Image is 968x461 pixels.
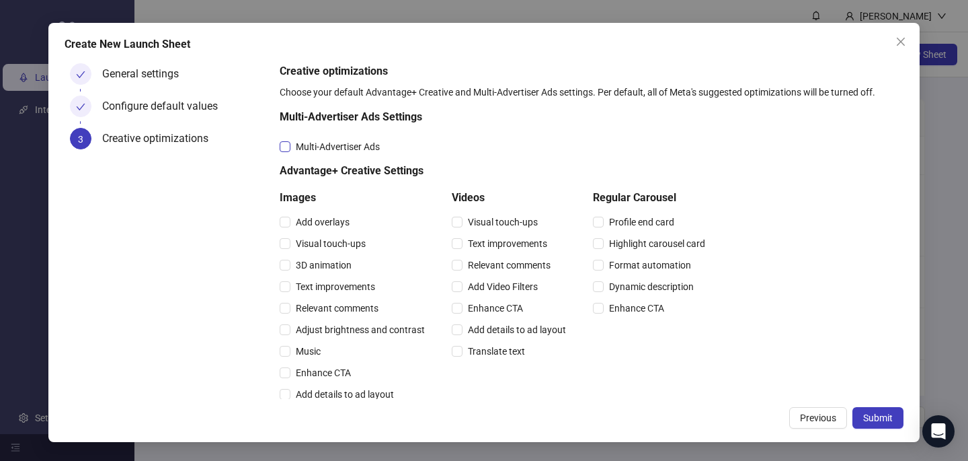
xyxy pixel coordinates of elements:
[65,36,903,52] div: Create New Launch Sheet
[280,190,430,206] h5: Images
[852,407,903,429] button: Submit
[290,236,371,251] span: Visual touch-ups
[280,163,711,179] h5: Advantage+ Creative Settings
[462,301,528,316] span: Enhance CTA
[102,96,229,117] div: Configure default values
[290,344,326,359] span: Music
[462,322,571,337] span: Add details to ad layout
[604,236,711,251] span: Highlight carousel card
[593,190,711,206] h5: Regular Carousel
[290,387,399,402] span: Add details to ad layout
[280,85,898,100] div: Choose your default Advantage+ Creative and Multi-Advertiser Ads settings. Per default, all of Me...
[789,407,847,429] button: Previous
[863,413,893,423] span: Submit
[604,279,699,294] span: Dynamic description
[890,31,912,52] button: Close
[462,236,553,251] span: Text improvements
[290,258,357,273] span: 3D animation
[280,63,898,79] h5: Creative optimizations
[102,128,219,149] div: Creative optimizations
[290,322,430,337] span: Adjust brightness and contrast
[290,365,356,380] span: Enhance CTA
[462,215,543,229] span: Visual touch-ups
[604,258,696,273] span: Format automation
[604,215,680,229] span: Profile end card
[290,215,355,229] span: Add overlays
[290,279,380,294] span: Text improvements
[78,134,83,145] span: 3
[800,413,836,423] span: Previous
[76,70,85,79] span: check
[462,258,556,273] span: Relevant comments
[604,301,670,316] span: Enhance CTA
[452,190,571,206] h5: Videos
[462,344,530,359] span: Translate text
[462,279,543,294] span: Add Video Filters
[290,139,385,154] span: Multi-Advertiser Ads
[102,63,190,85] div: General settings
[280,109,711,125] h5: Multi-Advertiser Ads Settings
[76,102,85,112] span: check
[922,415,955,448] div: Open Intercom Messenger
[895,36,906,47] span: close
[290,301,384,316] span: Relevant comments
